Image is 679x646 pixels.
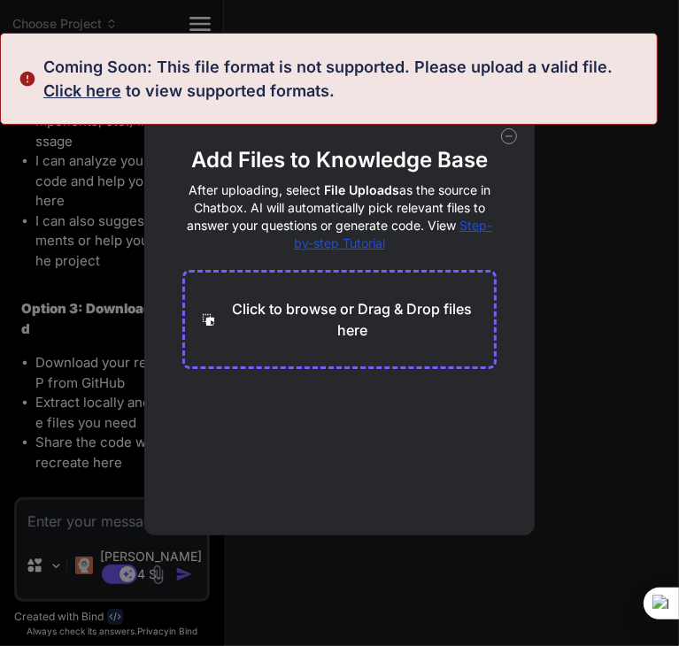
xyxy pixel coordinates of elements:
span: File Uploads [324,182,399,197]
h2: Add Files to Knowledge Base [182,146,496,174]
img: alert [19,55,36,103]
div: Coming Soon: This file format is not supported. Please upload a valid file. to view supported for... [43,55,646,103]
span: Click here [43,81,121,100]
p: Click to browse or Drag & Drop files here [225,298,479,341]
h4: After uploading, select as the source in Chatbox. AI will automatically pick relevant files to an... [182,181,496,252]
